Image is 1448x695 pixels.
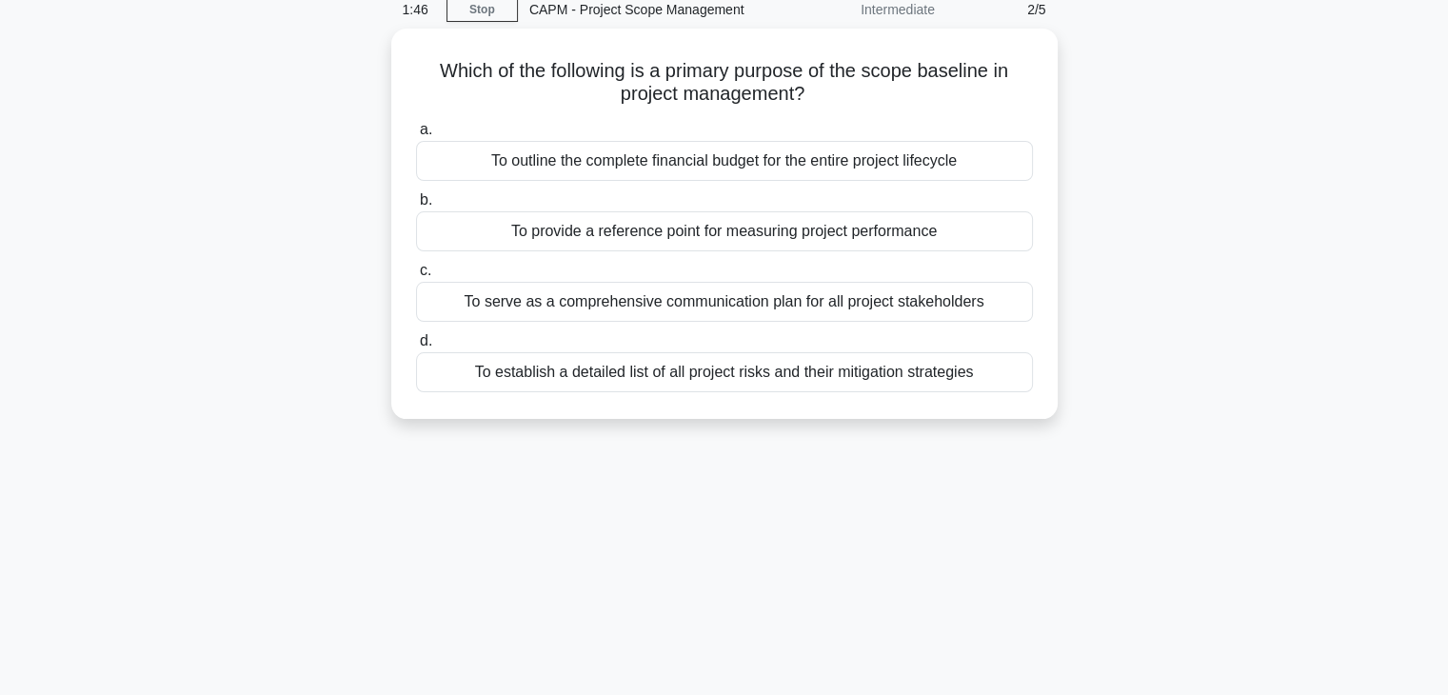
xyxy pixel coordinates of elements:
span: c. [420,262,431,278]
div: To provide a reference point for measuring project performance [416,211,1033,251]
span: d. [420,332,432,348]
div: To serve as a comprehensive communication plan for all project stakeholders [416,282,1033,322]
div: To outline the complete financial budget for the entire project lifecycle [416,141,1033,181]
div: To establish a detailed list of all project risks and their mitigation strategies [416,352,1033,392]
span: b. [420,191,432,208]
h5: Which of the following is a primary purpose of the scope baseline in project management? [414,59,1035,107]
span: a. [420,121,432,137]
